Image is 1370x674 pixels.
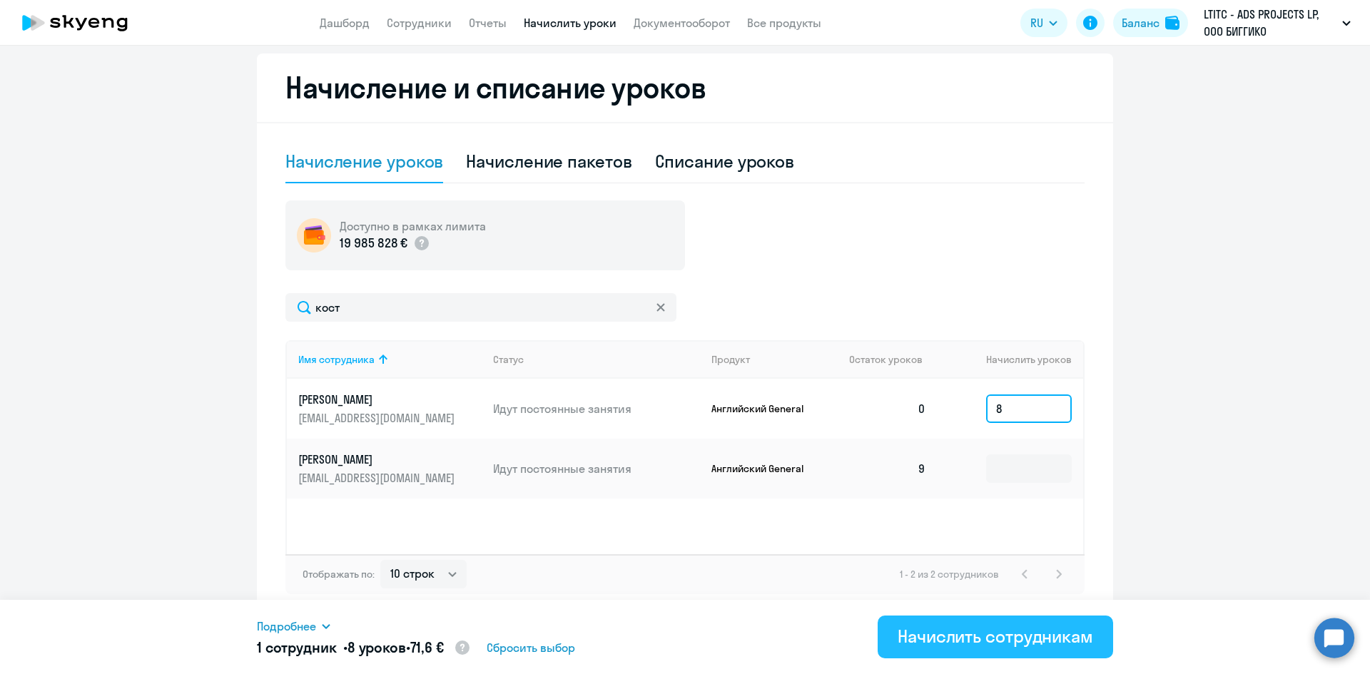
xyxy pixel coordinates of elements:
[493,353,700,366] div: Статус
[711,353,838,366] div: Продукт
[1197,6,1358,40] button: LTITC - ADS PROJECTS LP, ООО БИГГИКО
[1020,9,1067,37] button: RU
[469,16,507,30] a: Отчеты
[524,16,616,30] a: Начислить уроки
[1122,14,1160,31] div: Баланс
[938,340,1083,379] th: Начислить уроков
[303,568,375,581] span: Отображать по:
[711,402,818,415] p: Английский General
[634,16,730,30] a: Документооборот
[487,639,575,656] span: Сбросить выбор
[298,392,482,426] a: [PERSON_NAME][EMAIL_ADDRESS][DOMAIN_NAME]
[466,150,631,173] div: Начисление пакетов
[298,470,458,486] p: [EMAIL_ADDRESS][DOMAIN_NAME]
[285,150,443,173] div: Начисление уроков
[1030,14,1043,31] span: RU
[340,234,407,252] p: 19 985 828 €
[298,410,458,426] p: [EMAIL_ADDRESS][DOMAIN_NAME]
[838,439,938,499] td: 9
[347,638,406,656] span: 8 уроков
[298,451,458,467] p: [PERSON_NAME]
[410,638,444,656] span: 71,6 €
[1165,16,1179,30] img: balance
[1204,6,1336,40] p: LTITC - ADS PROJECTS LP, ООО БИГГИКО
[900,568,999,581] span: 1 - 2 из 2 сотрудников
[340,218,486,234] h5: Доступно в рамках лимита
[898,625,1093,648] div: Начислить сотрудникам
[320,16,370,30] a: Дашборд
[298,451,482,486] a: [PERSON_NAME][EMAIL_ADDRESS][DOMAIN_NAME]
[838,379,938,439] td: 0
[747,16,821,30] a: Все продукты
[298,392,458,407] p: [PERSON_NAME]
[297,218,331,252] img: wallet-circle.png
[493,461,700,476] p: Идут постоянные занятия
[849,353,923,366] span: Остаток уроков
[493,401,700,417] p: Идут постоянные занятия
[655,150,795,173] div: Списание уроков
[493,353,524,366] div: Статус
[711,462,818,475] p: Английский General
[387,16,452,30] a: Сотрудники
[711,353,750,366] div: Продукт
[285,71,1085,105] h2: Начисление и списание уроков
[257,618,316,635] span: Подробнее
[878,616,1113,658] button: Начислить сотрудникам
[298,353,482,366] div: Имя сотрудника
[1113,9,1188,37] button: Балансbalance
[257,638,471,659] h5: 1 сотрудник • •
[298,353,375,366] div: Имя сотрудника
[285,293,676,322] input: Поиск по имени, email, продукту или статусу
[849,353,938,366] div: Остаток уроков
